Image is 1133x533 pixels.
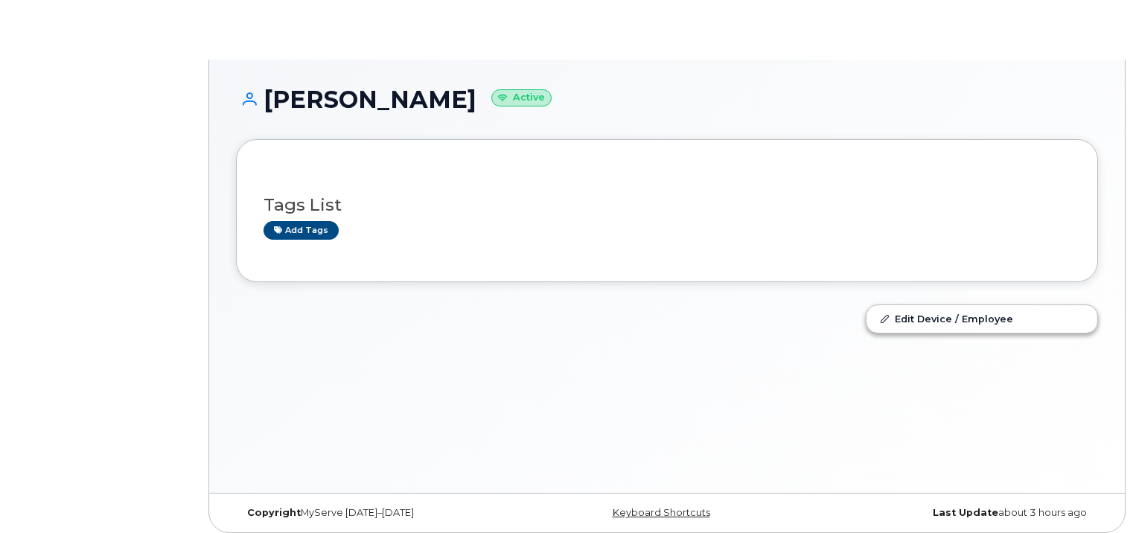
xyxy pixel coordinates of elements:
[491,89,552,106] small: Active
[236,86,1098,112] h1: [PERSON_NAME]
[613,507,710,518] a: Keyboard Shortcuts
[264,221,339,240] a: Add tags
[264,196,1070,214] h3: Tags List
[866,305,1097,332] a: Edit Device / Employee
[247,507,301,518] strong: Copyright
[236,507,523,519] div: MyServe [DATE]–[DATE]
[811,507,1098,519] div: about 3 hours ago
[933,507,998,518] strong: Last Update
